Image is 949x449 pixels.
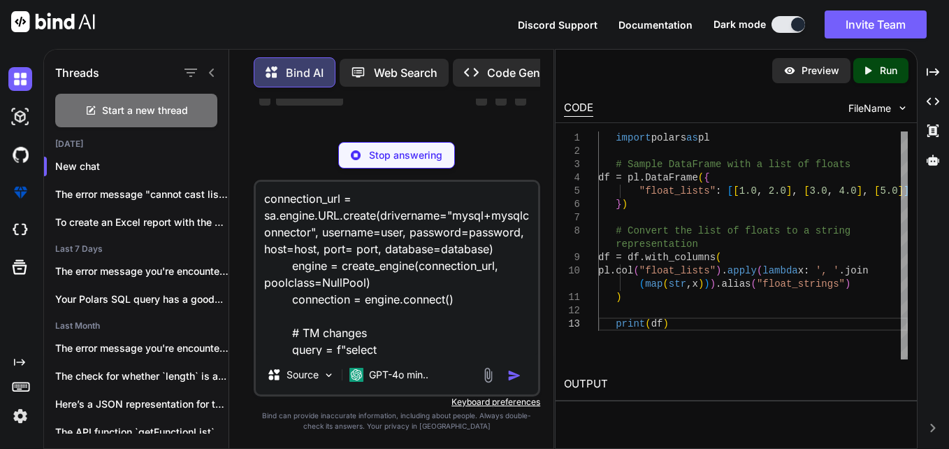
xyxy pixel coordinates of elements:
div: 11 [564,291,580,304]
span: ) [698,278,704,290]
span: apply [727,265,757,276]
span: ) [710,278,716,290]
h2: Last Month [44,320,229,332]
p: GPT-4o min.. [369,368,428,382]
span: lambda [763,265,798,276]
span: df [651,318,663,329]
span: ) [616,292,622,303]
textarea: connection_url = sa.engine.URL.create(drivername="mysql+mysqlconnector", username=user, password=... [256,182,539,355]
span: , [686,278,692,290]
div: 1 [564,131,580,145]
span: 3.0 [810,185,827,197]
img: preview [783,64,796,77]
span: { [704,172,710,183]
img: Bind AI [11,11,95,32]
p: Code Generator [487,64,572,81]
span: : [804,265,810,276]
span: ‌ [495,94,507,106]
span: as [686,132,698,143]
span: x [798,265,804,276]
span: ( [646,318,651,329]
span: "float_lists" [639,185,716,197]
span: , [827,185,833,197]
span: . [722,265,727,276]
span: ‌ [476,94,487,106]
span: Documentation [618,19,693,31]
span: } [616,199,622,210]
p: Your Polars SQL query has a good... [55,292,229,306]
img: settings [8,404,32,428]
span: .alias [716,278,751,290]
span: print [616,318,646,329]
span: ( [663,278,669,290]
div: 4 [564,171,580,185]
span: ‌ [276,94,343,106]
span: import [616,132,651,143]
p: The error message you're encountering indicates that... [55,264,229,278]
div: 7 [564,211,580,224]
p: Here’s a JSON representation for the `row_number`... [55,397,229,411]
span: "float_lists" [639,265,716,276]
span: pl.col [598,265,633,276]
p: The API function `getFunctionList` you provided is... [55,425,229,439]
span: pl [698,132,710,143]
h2: [DATE] [44,138,229,150]
h2: Last 7 Days [44,243,229,255]
img: premium [8,180,32,204]
h1: Threads [55,64,99,81]
div: 13 [564,318,580,331]
div: 9 [564,251,580,264]
button: Invite Team [825,10,927,38]
div: 5 [564,185,580,198]
span: # Convert the list of floats to a string [616,225,851,236]
img: cloudideIcon [8,218,32,242]
span: [ [874,185,880,197]
div: 3 [564,158,580,171]
span: ( [698,172,704,183]
span: [ [734,185,739,197]
p: Source [287,368,319,382]
p: Bind AI [286,64,324,81]
span: ] [898,185,904,197]
span: ', ' [816,265,839,276]
p: New chat [55,159,229,173]
div: 2 [564,145,580,158]
span: ) [663,318,669,329]
img: darkAi-studio [8,105,32,129]
span: "float_strings" [757,278,845,290]
span: Start a new thread [102,104,188,117]
span: FileName [848,101,891,115]
p: Keyboard preferences [254,397,541,408]
img: chevron down [897,102,908,114]
span: # Sample DataFrame with a list of floats [616,159,851,170]
p: Stop answering [369,148,442,162]
span: ) [622,199,628,210]
span: 1.0 [739,185,757,197]
span: map [646,278,663,290]
span: , [863,185,869,197]
span: polars [651,132,686,143]
span: 5.0 [881,185,898,197]
p: Preview [802,64,839,78]
span: Dark mode [713,17,766,31]
span: ) [704,278,710,290]
button: Discord Support [518,17,597,32]
span: , [757,185,762,197]
span: 4.0 [839,185,857,197]
span: .join [839,265,869,276]
p: Run [880,64,897,78]
p: Bind can provide inaccurate information, including about people. Always double-check its answers.... [254,411,541,432]
span: ( [639,278,645,290]
span: ] [786,185,792,197]
span: ( [634,265,639,276]
h2: OUTPUT [556,368,916,401]
img: Pick Models [323,369,335,381]
img: GPT-4o mini [349,368,363,382]
span: representation [616,238,699,250]
span: ( [751,278,757,290]
div: CODE [564,100,593,117]
p: Web Search [374,64,437,81]
span: ) [845,278,850,290]
p: The check for whether `length` is a... [55,369,229,383]
span: [ [804,185,810,197]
